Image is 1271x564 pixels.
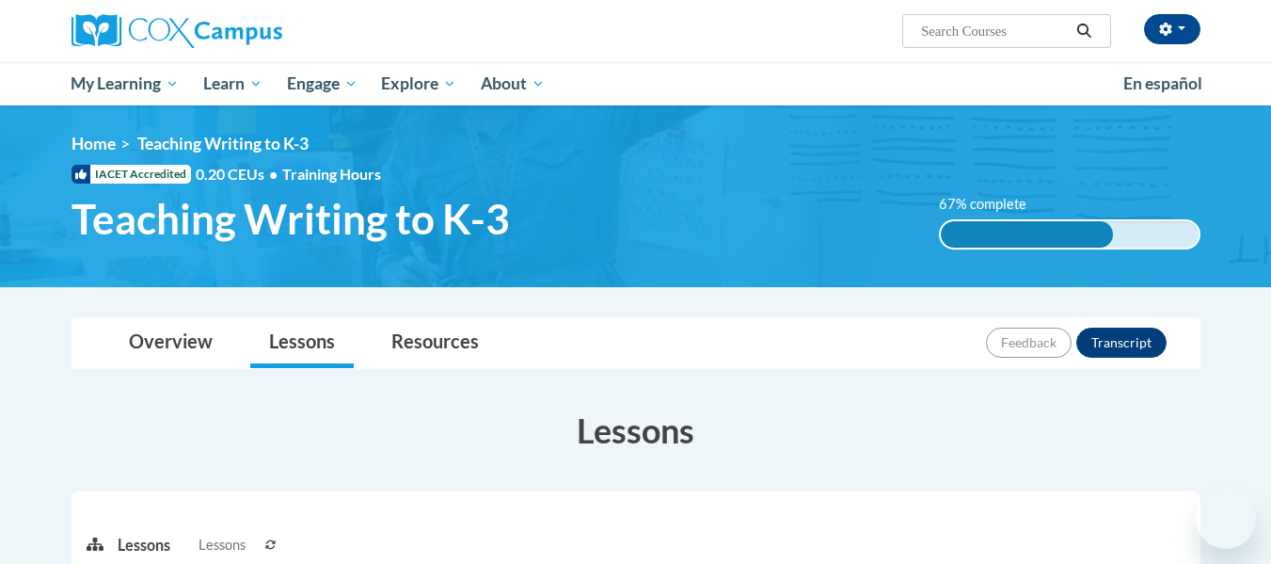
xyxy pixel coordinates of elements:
span: 0.20 CEUs [196,164,282,185]
iframe: Button to launch messaging window [1196,489,1256,549]
a: En español [1111,64,1215,104]
span: Training Hours [282,165,381,183]
div: Main menu [43,62,1229,105]
p: Lessons [118,535,170,556]
div: 67% complete [941,221,1113,248]
a: Home [71,134,116,153]
span: My Learning [71,73,179,95]
button: Account Settings [1144,14,1200,44]
span: Teaching Writing to K-3 [137,134,309,153]
a: My Learning [59,62,192,105]
span: Learn [203,73,262,95]
span: Lessons [199,535,246,556]
a: About [469,62,557,105]
span: En español [1123,73,1202,93]
a: Cox Campus [71,14,429,48]
a: Resources [373,318,498,368]
span: • [269,165,278,183]
a: Learn [191,62,275,105]
button: Feedback [986,328,1072,358]
label: 67% complete [939,194,1047,215]
h3: Lessons [71,407,1200,454]
input: Search Courses [919,20,1070,42]
span: Engage [287,73,357,95]
img: Cox Campus [71,14,282,48]
a: Explore [369,62,469,105]
button: Transcript [1076,328,1167,358]
span: About [481,73,545,95]
a: Engage [275,62,370,105]
a: Overview [110,318,231,368]
span: Teaching Writing to K-3 [71,194,510,244]
button: Search [1070,20,1098,42]
span: Explore [381,73,456,95]
span: IACET Accredited [71,165,191,184]
a: Lessons [250,318,354,368]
